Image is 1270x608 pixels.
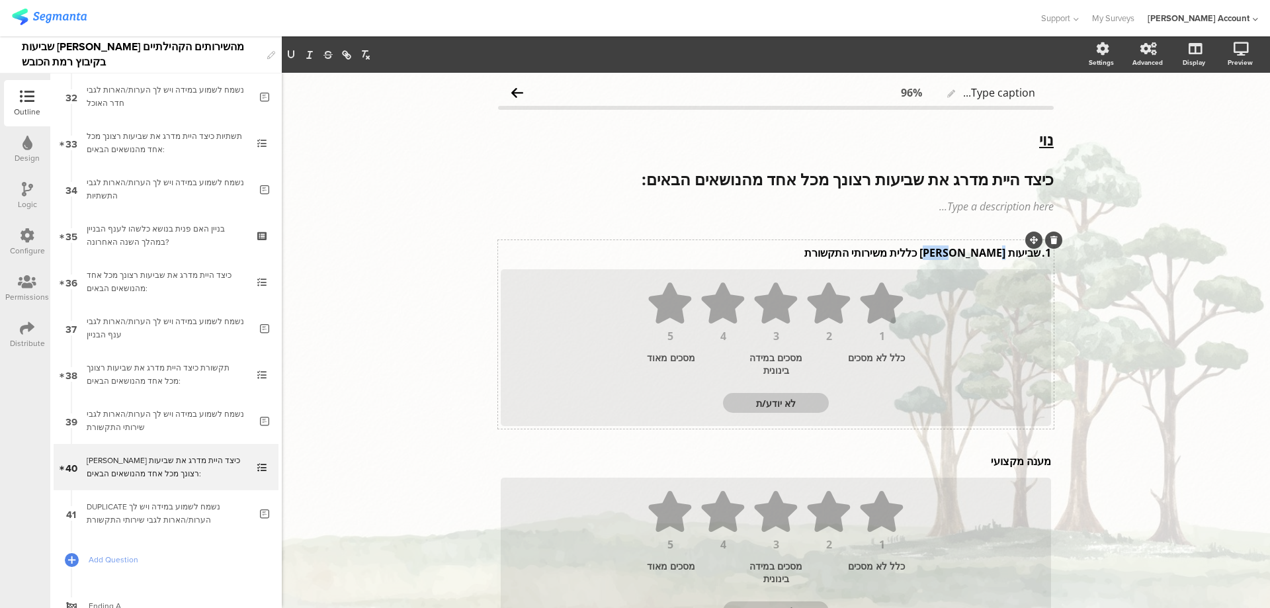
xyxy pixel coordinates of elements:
div: כיצד היית מדרג את שביעות רצונך מכל אחד מהנושאים הבאים: [87,269,245,295]
div: Settings [1089,58,1114,67]
div: Type a description here... [498,199,1054,214]
div: 2 [806,331,852,341]
span: 33 [65,136,77,150]
div: 4 [700,539,746,550]
div: תקשורת כיצד היית מדרג את שביעות רצונך מכל אחד מהנושאים הבאים: [87,361,245,388]
span: 39 [65,413,77,428]
p: מענה מקצועי [501,454,1051,468]
div: Permissions [5,291,49,303]
span: 37 [65,321,77,335]
div: 5 [647,539,693,550]
span: 36 [65,275,77,289]
span: 32 [65,89,77,104]
div: מסכים במידה בינונית [738,560,815,585]
div: נשמח לשמוע במידה ויש לך הערות/הארות לגבי חדר האוכל [87,83,250,110]
div: [PERSON_NAME] Account [1148,12,1249,24]
span: 41 [66,506,76,521]
div: Display [1183,58,1205,67]
div: Design [15,152,40,164]
a: 37 נשמח לשמוע במידה ויש לך הערות/הארות לגבי ענף הבניין [54,305,278,351]
div: 4 [700,331,746,341]
span: Type caption... [963,85,1035,100]
div: Advanced [1132,58,1163,67]
div: נשמח לשמוע במידה ויש לך הערות/הארות לגבי ענף הבניין [87,315,250,341]
div: נשמח לשמוע במידה ויש לך הערות/הארות לגבי שירותי התקשורת [87,408,250,434]
a: 36 כיצד היית מדרג את שביעות רצונך מכל אחד מהנושאים הבאים: [54,259,278,305]
div: מסכים מאוד [647,351,724,376]
span: 40 [65,460,77,474]
div: 2 [806,539,852,550]
a: 38 תקשורת כיצד היית מדרג את שביעות רצונך מכל אחד מהנושאים הבאים: [54,351,278,398]
p: 1. שביעות [PERSON_NAME] כללית משירותי התקשורת [501,245,1051,260]
div: 3 [753,331,799,341]
div: 96% [901,85,922,100]
div: Distribute [10,337,45,349]
div: 1 [859,539,905,550]
a: 40 [PERSON_NAME] כיצד היית מדרג את שביעות רצונך מכל אחד מהנושאים הבאים: [54,444,278,490]
img: segmanta logo [12,9,87,25]
span: Add Question [89,553,258,566]
div: Preview [1228,58,1253,67]
div: Logic [18,198,37,210]
div: כלל לא מסכים [827,351,905,376]
div: תשתיות כיצד היית מדרג את שביעות רצונך מכל אחד מהנושאים הבאים: [87,130,245,156]
div: נוי כיצד היית מדרג את שביעות רצונך מכל אחד מהנושאים הבאים: [87,454,245,480]
span: 34 [65,182,77,196]
span: 38 [65,367,77,382]
div: שביעות [PERSON_NAME] מהשירותים הקהילתיים בקיבוץ רמת הכובש [22,36,261,73]
div: 3 [753,539,799,550]
div: נשמח לשמוע במידה ויש לך הערות/הארות לגבי התשתיות [87,176,250,202]
div: מסכים מאוד [647,560,724,585]
div: בניין האם פנית בנושא כלשהו לענף הבניין במהלך השנה האחרונה? [87,222,245,249]
div: כלל לא מסכים [827,560,905,585]
div: Configure [10,245,45,257]
a: 39 נשמח לשמוע במידה ויש לך הערות/הארות לגבי שירותי התקשורת [54,398,278,444]
div: מסכים במידה בינונית [738,351,815,376]
a: 34 נשמח לשמוע במידה ויש לך הערות/הארות לגבי התשתיות [54,166,278,212]
div: DUPLICATE נשמח לשמוע במידה ויש לך הערות/הארות לגבי שירותי התקשורת [87,500,250,527]
span: 35 [65,228,77,243]
strong: כיצד היית מדרג את שביעות רצונך מכל אחד מהנושאים הבאים: [642,168,1054,190]
a: 41 DUPLICATE נשמח לשמוע במידה ויש לך הערות/הארות לגבי שירותי התקשורת [54,490,278,537]
a: 33 תשתיות כיצד היית מדרג את שביעות רצונך מכל אחד מהנושאים הבאים: [54,120,278,166]
div: 1 [859,331,905,341]
div: 5 [647,331,693,341]
span: Support [1041,12,1070,24]
a: 32 נשמח לשמוע במידה ויש לך הערות/הארות לגבי חדר האוכל [54,73,278,120]
a: 35 בניין האם פנית בנושא כלשהו לענף הבניין במהלך השנה האחרונה? [54,212,278,259]
div: Outline [14,106,40,118]
u: נוי [1039,128,1054,150]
